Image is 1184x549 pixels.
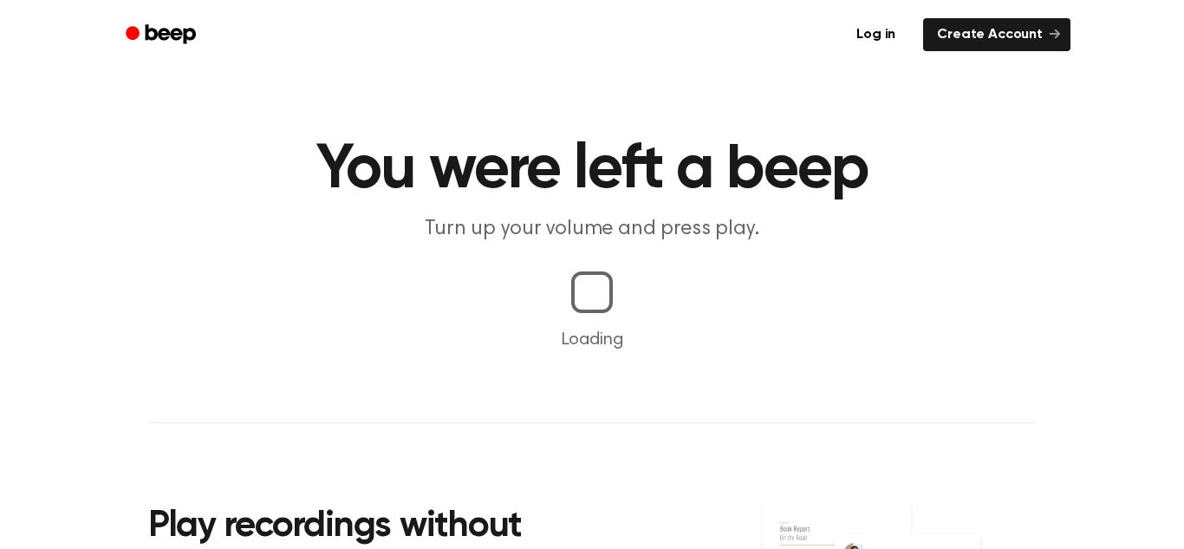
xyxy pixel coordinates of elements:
a: Log in [839,15,913,55]
p: Loading [21,327,1163,353]
p: Turn up your volume and press play. [259,215,925,244]
a: Create Account [923,18,1070,51]
a: Beep [114,18,211,52]
h1: You were left a beep [148,139,1036,201]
